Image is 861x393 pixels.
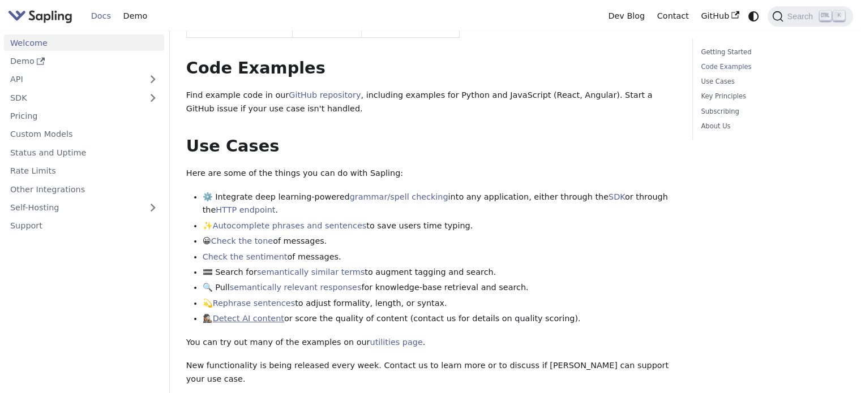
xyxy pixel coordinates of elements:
a: utilities page [370,338,422,347]
a: Self-Hosting [4,200,164,216]
a: Contact [651,7,695,25]
a: Custom Models [4,126,164,142]
a: About Us [701,121,841,132]
a: Rate Limits [4,163,164,179]
p: You can try out many of the examples on our . [186,336,676,349]
a: Getting Started [701,47,841,58]
a: Rephrase sentences [213,299,295,308]
a: Detect AI content [213,314,284,323]
a: Welcome [4,34,164,51]
a: Use Cases [701,76,841,87]
span: Search [783,12,820,21]
a: Demo [117,7,153,25]
li: 🕵🏽‍♀️ or score the quality of content (contact us for details on quality scoring). [203,312,676,326]
li: 😀 of messages. [203,235,676,248]
a: HTTP endpoint [216,205,275,214]
a: Check the tone [211,236,273,245]
a: Status and Uptime [4,144,164,161]
li: of messages. [203,251,676,264]
a: Other Integrations [4,181,164,197]
a: Check the sentiment [203,252,288,261]
button: Switch between dark and light mode (currently system mode) [746,8,762,24]
h2: Code Examples [186,58,676,79]
a: semantically similar terms [257,267,365,277]
a: Demo [4,53,164,70]
li: 🔍 Pull for knowledge-base retrieval and search. [203,281,676,295]
li: ✨ to save users time typing. [203,219,676,233]
img: Sapling.ai [8,8,72,24]
a: semantically relevant responses [230,283,362,292]
li: 🟰 Search for to augment tagging and search. [203,266,676,279]
a: API [4,71,142,88]
button: Expand sidebar category 'API' [142,71,164,88]
li: ⚙️ Integrate deep learning-powered into any application, either through the or through the . [203,191,676,218]
a: GitHub repository [289,90,361,100]
a: Subscribing [701,106,841,117]
button: Expand sidebar category 'SDK' [142,89,164,106]
a: Key Principles [701,91,841,102]
a: grammar/spell checking [350,192,448,201]
button: Search (Ctrl+K) [768,6,853,27]
a: GitHub [695,7,745,25]
a: Autocomplete phrases and sentences [213,221,367,230]
p: Here are some of the things you can do with Sapling: [186,167,676,180]
a: SDK [4,89,142,106]
a: Dev Blog [602,7,650,25]
a: Docs [85,7,117,25]
p: Find example code in our , including examples for Python and JavaScript (React, Angular). Start a... [186,89,676,116]
h2: Use Cases [186,136,676,157]
a: Sapling.ai [8,8,76,24]
a: SDK [609,192,625,201]
a: Pricing [4,108,164,124]
p: New functionality is being released every week. Contact us to learn more or to discuss if [PERSON... [186,359,676,386]
a: Support [4,218,164,234]
a: Code Examples [701,62,841,72]
li: 💫 to adjust formality, length, or syntax. [203,297,676,310]
kbd: K [833,11,845,21]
